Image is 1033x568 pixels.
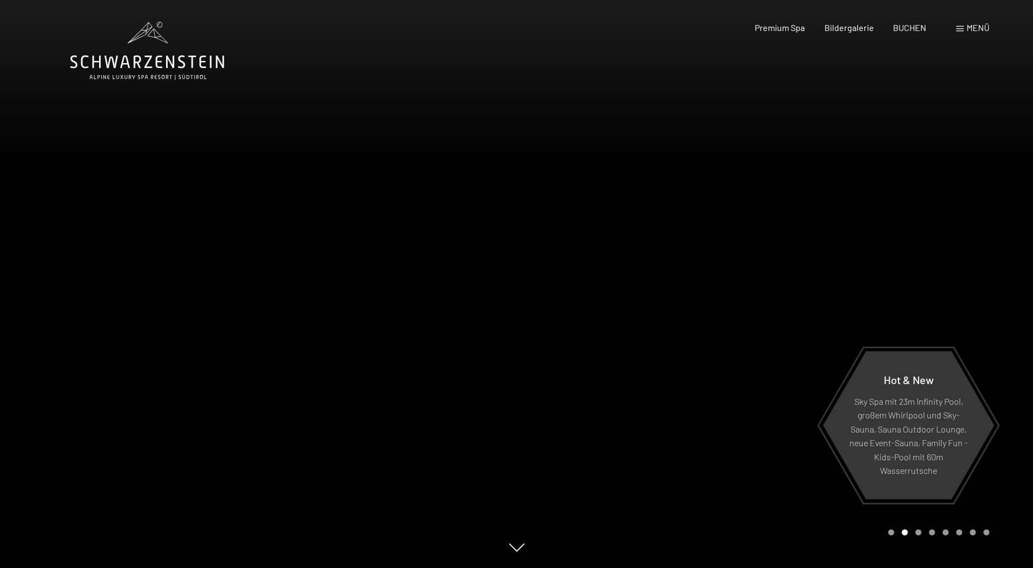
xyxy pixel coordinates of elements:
a: Premium Spa [755,22,805,33]
span: Menü [967,22,989,33]
div: Carousel Page 2 (Current Slide) [902,529,908,535]
a: Hot & New Sky Spa mit 23m Infinity Pool, großem Whirlpool und Sky-Sauna, Sauna Outdoor Lounge, ne... [822,350,995,500]
div: Carousel Page 1 [888,529,894,535]
div: Carousel Page 7 [970,529,976,535]
a: BUCHEN [893,22,926,33]
div: Carousel Page 5 [943,529,949,535]
div: Carousel Page 6 [956,529,962,535]
div: Carousel Pagination [884,529,989,535]
div: Carousel Page 8 [983,529,989,535]
span: Hot & New [884,373,934,386]
div: Carousel Page 4 [929,529,935,535]
a: Bildergalerie [824,22,874,33]
div: Carousel Page 3 [915,529,921,535]
p: Sky Spa mit 23m Infinity Pool, großem Whirlpool und Sky-Sauna, Sauna Outdoor Lounge, neue Event-S... [849,394,968,478]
